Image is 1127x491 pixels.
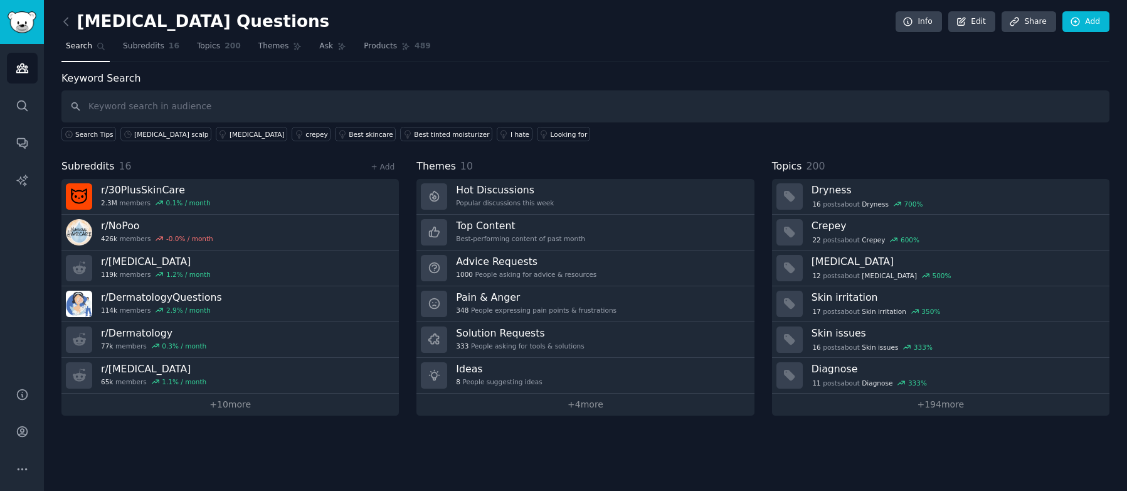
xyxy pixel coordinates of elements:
[319,41,333,52] span: Ask
[101,306,117,315] span: 114k
[61,251,399,286] a: r/[MEDICAL_DATA]119kmembers1.2% / month
[812,362,1101,375] h3: Diagnose
[166,306,211,315] div: 2.9 % / month
[134,130,208,139] div: [MEDICAL_DATA] scalp
[101,234,117,243] span: 426k
[61,215,399,251] a: r/NoPoo426kmembers-0.0% / month
[812,291,1101,304] h3: Skin irritation
[166,198,211,207] div: 0.1 % / month
[932,271,951,280] div: 500 %
[812,307,820,316] span: 17
[61,127,116,141] button: Search Tips
[315,36,351,62] a: Ask
[537,127,590,141] a: Looking for
[364,41,397,52] span: Products
[123,41,164,52] span: Subreddits
[101,255,211,268] h3: r/ [MEDICAL_DATA]
[414,130,489,139] div: Best tinted moisturizer
[456,270,473,279] span: 1000
[61,90,1109,122] input: Keyword search in audience
[101,234,213,243] div: members
[66,183,92,210] img: 30PlusSkinCare
[101,198,117,207] span: 2.3M
[456,270,596,279] div: People asking for advice & resources
[101,342,206,350] div: members
[193,36,245,62] a: Topics200
[772,322,1109,358] a: Skin issues16postsaboutSkin issues333%
[551,130,588,139] div: Looking for
[497,127,532,141] a: I hate
[812,342,934,353] div: post s about
[862,271,917,280] span: [MEDICAL_DATA]
[456,342,468,350] span: 333
[101,183,211,197] h3: r/ 30PlusSkinCare
[812,326,1101,340] h3: Skin issues
[812,200,820,208] span: 16
[75,130,114,139] span: Search Tips
[197,41,220,52] span: Topics
[61,36,110,62] a: Search
[456,342,584,350] div: People asking for tools & solutions
[8,11,36,33] img: GummySearch logo
[812,183,1101,197] h3: Dryness
[416,159,456,175] span: Themes
[169,41,179,52] span: 16
[812,255,1101,268] h3: [MEDICAL_DATA]
[225,41,241,52] span: 200
[511,130,529,139] div: I hate
[456,377,460,386] span: 8
[862,379,892,387] span: Diagnose
[101,362,206,375] h3: r/ [MEDICAL_DATA]
[456,198,554,207] div: Popular discussions this week
[901,235,919,244] div: 600 %
[1002,11,1056,33] a: Share
[416,322,754,358] a: Solution Requests333People asking for tools & solutions
[61,12,329,32] h2: [MEDICAL_DATA] Questions
[292,127,331,141] a: crepey
[254,36,307,62] a: Themes
[61,179,399,215] a: r/30PlusSkinCare2.3Mmembers0.1% / month
[1062,11,1109,33] a: Add
[862,235,885,244] span: Crepey
[61,159,115,175] span: Subreddits
[101,377,113,386] span: 65k
[772,286,1109,322] a: Skin irritation17postsaboutSkin irritation350%
[415,41,431,52] span: 489
[230,130,285,139] div: [MEDICAL_DATA]
[908,379,927,387] div: 333 %
[120,127,211,141] a: [MEDICAL_DATA] scalp
[921,307,940,316] div: 350 %
[456,377,542,386] div: People suggesting ideas
[772,358,1109,394] a: Diagnose11postsaboutDiagnose333%
[166,270,211,279] div: 1.2 % / month
[812,343,820,352] span: 16
[400,127,492,141] a: Best tinted moisturizer
[416,286,754,322] a: Pain & Anger348People expressing pain points & frustrations
[371,163,394,171] a: + Add
[416,251,754,286] a: Advice Requests1000People asking for advice & resources
[101,342,113,350] span: 77k
[416,179,754,215] a: Hot DiscussionsPopular discussions this week
[862,307,906,316] span: Skin irritation
[456,255,596,268] h3: Advice Requests
[61,72,140,84] label: Keyword Search
[101,270,117,279] span: 119k
[896,11,942,33] a: Info
[416,358,754,394] a: Ideas8People suggesting ideas
[61,358,399,394] a: r/[MEDICAL_DATA]65kmembers1.1% / month
[812,377,928,389] div: post s about
[772,159,802,175] span: Topics
[101,306,222,315] div: members
[456,326,584,340] h3: Solution Requests
[166,234,213,243] div: -0.0 % / month
[456,291,616,304] h3: Pain & Anger
[772,179,1109,215] a: Dryness16postsaboutDryness700%
[772,251,1109,286] a: [MEDICAL_DATA]12postsabout[MEDICAL_DATA]500%
[119,160,132,172] span: 16
[61,286,399,322] a: r/DermatologyQuestions114kmembers2.9% / month
[101,377,206,386] div: members
[812,219,1101,232] h3: Crepey
[806,160,825,172] span: 200
[948,11,995,33] a: Edit
[812,379,820,387] span: 11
